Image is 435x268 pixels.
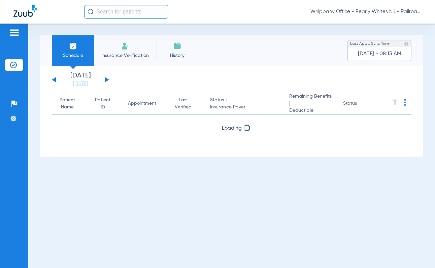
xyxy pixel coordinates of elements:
[57,97,78,111] div: Patient Name
[392,99,398,106] img: filter.svg
[222,126,242,131] span: Loading
[358,51,401,57] span: [DATE] - 08:13 AM
[57,97,84,111] div: Patient Name
[60,72,101,87] li: [DATE]
[60,80,101,87] a: [DATE]
[13,5,37,17] img: Zuub Logo
[310,8,422,15] span: Whippany Office - Pearly Whites NJ - Railroad Plaza Dental Associates LLC - Whippany General
[404,99,406,106] img: group-dot-blue.svg
[69,42,77,50] img: Schedule
[128,100,156,107] div: Appointment
[9,29,20,37] img: hamburger-icon
[88,9,94,15] img: Search Icon
[173,42,181,50] img: History
[84,5,168,19] input: Search for patients
[338,93,383,115] th: Status
[404,41,409,46] img: last sync help info
[205,93,284,115] th: Status |
[99,52,151,59] span: Insurance Verification
[95,97,111,111] div: Patient ID
[173,97,199,111] div: Last Verified
[161,52,193,59] span: History
[210,104,278,111] span: Insurance Payer
[284,93,338,115] th: Remaining Benefits |
[128,100,163,107] div: Appointment
[121,42,129,50] img: Manual Insurance Verification
[173,97,193,111] div: Last Verified
[95,97,117,111] div: Patient ID
[289,107,332,114] span: Deductible
[350,40,391,47] span: Last Appt. Sync Time:
[57,52,89,59] span: Schedule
